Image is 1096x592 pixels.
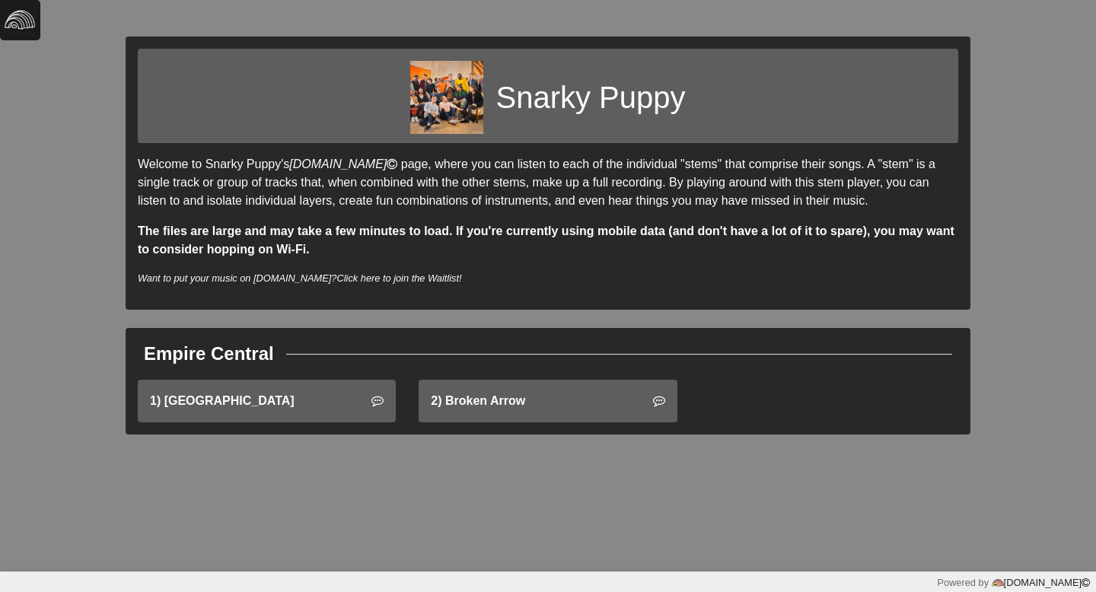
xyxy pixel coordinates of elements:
[289,158,400,170] a: [DOMAIN_NAME]
[989,577,1090,588] a: [DOMAIN_NAME]
[138,272,462,284] i: Want to put your music on [DOMAIN_NAME]?
[138,380,396,422] a: 1) [GEOGRAPHIC_DATA]
[992,577,1004,589] img: logo-color-e1b8fa5219d03fcd66317c3d3cfaab08a3c62fe3c3b9b34d55d8365b78b1766b.png
[138,155,958,210] p: Welcome to Snarky Puppy's page, where you can listen to each of the individual "stems" that compr...
[410,61,483,134] img: b0ce2f957c79ba83289fe34b867a9dd4feee80d7bacaab490a73b75327e063d4.jpg
[138,224,954,256] strong: The files are large and may take a few minutes to load. If you're currently using mobile data (an...
[419,380,677,422] a: 2) Broken Arrow
[336,272,461,284] a: Click here to join the Waitlist!
[495,79,685,116] h1: Snarky Puppy
[5,5,35,35] img: logo-white-4c48a5e4bebecaebe01ca5a9d34031cfd3d4ef9ae749242e8c4bf12ef99f53e8.png
[144,340,274,368] div: Empire Central
[937,575,1090,590] div: Powered by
